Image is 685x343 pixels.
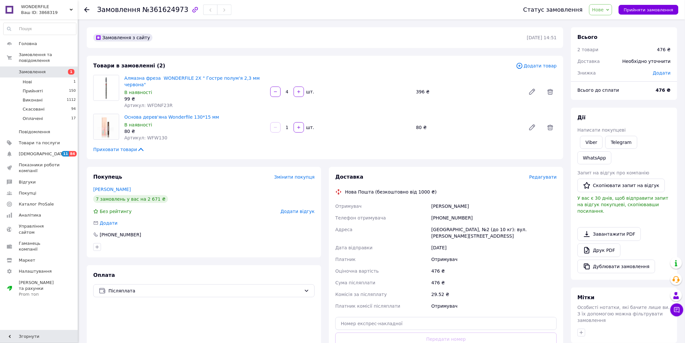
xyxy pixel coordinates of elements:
span: Покупець [93,174,122,180]
div: [PHONE_NUMBER] [99,231,142,238]
span: Всього [578,34,598,40]
div: Необхідно уточнити [619,54,675,68]
div: шт. [305,124,315,131]
div: 476 ₴ [657,46,671,53]
span: Нове [592,7,604,12]
span: Адреса [335,227,353,232]
div: Ваш ID: 3868319 [21,10,78,16]
a: Завантажити PDF [578,227,641,241]
span: Платник комісії післяплати [335,303,400,309]
span: Видалити [544,121,557,134]
span: [DEMOGRAPHIC_DATA] [19,151,67,157]
span: Виконані [23,97,43,103]
span: 84 [69,151,76,157]
span: Замовлення та повідомлення [19,52,78,64]
img: Алмазна фреза WONDERFILE 2X " Гостре полум'я 2,3 мм червона" [94,75,119,101]
div: 7 замовлень у вас на 2 671 ₴ [93,195,168,203]
span: Відгуки [19,179,36,185]
span: 1 [73,79,76,85]
span: Покупці [19,190,36,196]
span: 150 [69,88,76,94]
div: [PERSON_NAME] [430,200,558,212]
span: Додати [653,70,671,76]
span: Повідомлення [19,129,50,135]
a: Алмазна фреза WONDERFILE 2X " Гостре полум'я 2,3 мм червона" [124,76,260,87]
span: Без рейтингу [100,209,132,214]
div: шт. [305,89,315,95]
span: Товари та послуги [19,140,60,146]
div: [PHONE_NUMBER] [430,212,558,224]
span: Додати товар [516,62,557,69]
div: Prom топ [19,291,60,297]
span: Всього до сплати [578,88,619,93]
span: Налаштування [19,268,52,274]
span: Прийняті [23,88,43,94]
span: Особисті нотатки, які бачите лише ви. З їх допомогою можна фільтрувати замовлення [578,305,670,323]
span: Мітки [578,294,595,301]
time: [DATE] 14:51 [527,35,557,40]
b: 476 ₴ [656,88,671,93]
div: Отримувач [430,300,558,312]
span: Комісія за післяплату [335,292,387,297]
div: 99 ₴ [124,96,265,102]
span: Гаманець компанії [19,241,60,252]
span: В наявності [124,90,152,95]
a: Telegram [605,136,637,149]
span: Управління сайтом [19,223,60,235]
div: 396 ₴ [413,87,523,96]
span: 1112 [67,97,76,103]
span: Платник [335,257,356,262]
span: №361624973 [142,6,188,14]
a: Редагувати [526,121,539,134]
div: 29.52 ₴ [430,289,558,300]
span: Запит на відгук про компанію [578,170,649,175]
span: Артикул: WFDNF23R [124,103,173,108]
span: Замовлення [19,69,46,75]
button: Скопіювати запит на відгук [578,179,665,192]
span: Маркет [19,257,35,263]
a: Редагувати [526,85,539,98]
a: [PERSON_NAME] [93,187,131,192]
span: Аналітика [19,212,41,218]
input: Пошук [4,23,76,35]
div: Повернутися назад [84,6,89,13]
span: Додати [100,220,118,226]
span: Дата відправки [335,245,373,250]
span: Видалити [544,85,557,98]
span: Доставка [578,59,600,64]
div: Нова Пошта (безкоштовно від 1000 ₴) [343,189,438,195]
button: Дублювати замовлення [578,260,655,273]
div: [GEOGRAPHIC_DATA], №2 (до 10 кг): вул. [PERSON_NAME][STREET_ADDRESS] [430,224,558,242]
span: Додати відгук [281,209,315,214]
img: Основа дерев'яна Wonderfile 130*15 мм [94,114,119,139]
span: Показники роботи компанії [19,162,60,174]
span: Замовлення [97,6,140,14]
span: Отримувач [335,204,362,209]
span: Головна [19,41,37,47]
div: 80 ₴ [124,128,265,135]
span: 1 [68,69,74,75]
span: Прийняти замовлення [624,7,673,12]
div: 476 ₴ [430,277,558,289]
span: Післяплата [108,287,301,294]
span: 2 товари [578,47,599,52]
span: Оціночна вартість [335,268,379,274]
span: Дії [578,114,586,121]
div: Замовлення з сайту [93,34,152,41]
span: Каталог ProSale [19,201,54,207]
span: В наявності [124,122,152,127]
span: У вас є 30 днів, щоб відправити запит на відгук покупцеві, скопіювавши посилання. [578,195,668,214]
input: Номер експрес-накладної [335,317,557,330]
a: Друк PDF [578,243,621,257]
span: Оплата [93,272,115,278]
span: Скасовані [23,106,45,112]
span: Змінити покупця [274,174,315,180]
button: Прийняти замовлення [619,5,679,15]
div: 80 ₴ [413,123,523,132]
span: Нові [23,79,32,85]
span: 94 [71,106,76,112]
span: Артикул: WFW130 [124,135,167,140]
span: Доставка [335,174,364,180]
a: Viber [580,136,603,149]
span: [PERSON_NAME] та рахунки [19,280,60,298]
